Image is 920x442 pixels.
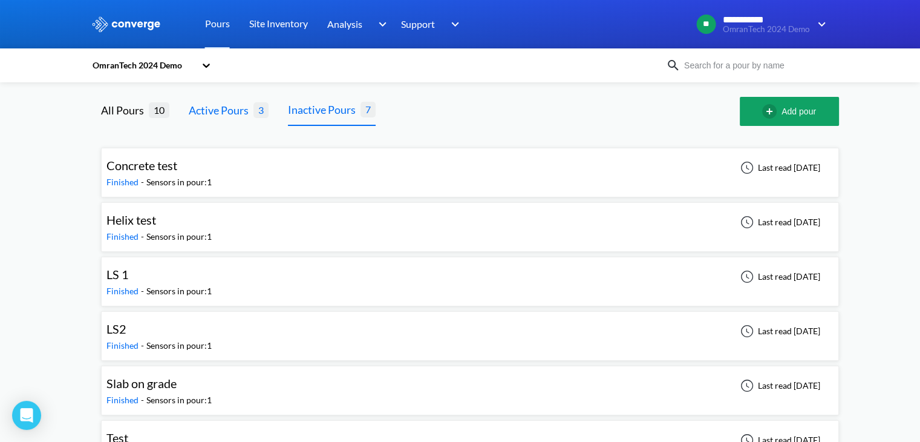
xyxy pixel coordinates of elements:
span: Finished [106,340,141,351]
a: LS2Finished-Sensors in pour:1Last read [DATE] [101,325,839,335]
div: Inactive Pours [288,101,360,118]
button: Add pour [740,97,839,126]
span: Finished [106,286,141,296]
a: Helix testFinished-Sensors in pour:1Last read [DATE] [101,216,839,226]
span: - [141,340,146,351]
div: OmranTech 2024 Demo [91,59,195,72]
a: Slab on gradeFinished-Sensors in pour:1Last read [DATE] [101,380,839,390]
div: Last read [DATE] [734,378,824,393]
span: Support [401,16,435,31]
div: Sensors in pour: 1 [146,230,212,243]
span: - [141,231,146,242]
a: LS 1Finished-Sensors in pour:1Last read [DATE] [101,271,839,281]
img: downArrow.svg [810,17,829,31]
span: 3 [253,102,269,117]
div: Sensors in pour: 1 [146,176,212,189]
span: Finished [106,231,141,242]
span: Slab on grade [106,376,177,391]
span: LS 1 [106,267,129,282]
div: Last read [DATE] [734,269,824,284]
span: 10 [149,102,169,117]
input: Search for a pour by name [680,59,827,72]
a: Concrete testFinished-Sensors in pour:1Last read [DATE] [101,162,839,172]
div: All Pours [101,102,149,119]
span: Finished [106,395,141,405]
span: Analysis [327,16,362,31]
span: - [141,286,146,296]
span: - [141,395,146,405]
span: LS2 [106,322,126,336]
div: Last read [DATE] [734,215,824,229]
div: Open Intercom Messenger [12,401,41,430]
div: Sensors in pour: 1 [146,394,212,407]
img: downArrow.svg [443,17,463,31]
div: Last read [DATE] [734,324,824,338]
div: Sensors in pour: 1 [146,339,212,352]
span: 7 [360,102,376,117]
img: logo_ewhite.svg [91,16,161,32]
div: Sensors in pour: 1 [146,285,212,298]
div: Last read [DATE] [734,160,824,175]
div: Active Pours [189,102,253,119]
span: Finished [106,177,141,187]
img: downArrow.svg [370,17,390,31]
span: - [141,177,146,187]
span: OmranTech 2024 Demo [723,25,810,34]
img: icon-search.svg [666,58,680,73]
span: Concrete test [106,158,177,173]
img: add-circle-outline.svg [762,104,781,119]
span: Helix test [106,213,156,227]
